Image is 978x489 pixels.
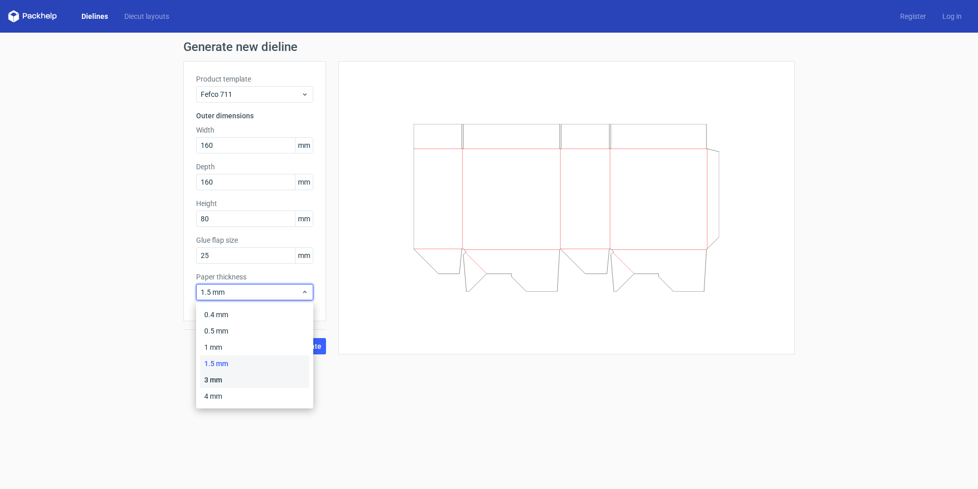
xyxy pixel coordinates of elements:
div: 1.5 mm [200,355,309,372]
div: 0.4 mm [200,306,309,323]
label: Product template [196,74,313,84]
div: 4 mm [200,388,309,404]
span: mm [295,174,313,190]
div: 0.5 mm [200,323,309,339]
div: 1 mm [200,339,309,355]
span: Fefco 711 [201,89,301,99]
label: Paper thickness [196,272,313,282]
h1: Generate new dieline [183,41,795,53]
h3: Outer dimensions [196,111,313,121]
a: Diecut layouts [116,11,177,21]
label: Depth [196,162,313,172]
span: mm [295,211,313,226]
span: mm [295,138,313,153]
label: Width [196,125,313,135]
a: Register [892,11,934,21]
div: 3 mm [200,372,309,388]
a: Dielines [73,11,116,21]
label: Glue flap size [196,235,313,245]
a: Log in [934,11,970,21]
span: 1.5 mm [201,287,301,297]
span: mm [295,248,313,263]
label: Height [196,198,313,209]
